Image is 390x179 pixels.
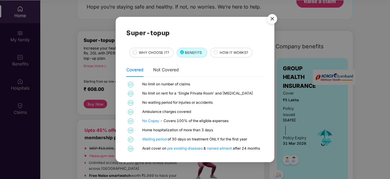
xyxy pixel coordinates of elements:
[220,50,248,55] span: HOW IT WORKS?
[185,50,202,55] span: BENEFITS
[142,137,262,142] div: of 30 days on treatment ONLY for the first year
[264,11,281,28] img: svg+xml;base64,PHN2ZyB4bWxucz0iaHR0cDovL3d3dy53My5vcmcvMjAwMC9zdmciIHdpZHRoPSI1NiIgaGVpZ2h0PSI1Ni...
[264,11,280,28] button: Close
[142,128,262,133] div: Home hospitalization of more than 3 days
[128,137,133,142] span: 07
[142,119,160,123] a: No Copay
[142,82,262,87] div: No limit on number of claims
[128,100,133,106] span: 03
[128,82,133,87] span: 01
[128,109,133,115] span: 04
[126,66,143,73] div: Covered
[128,146,133,151] span: 08
[142,118,262,124] div: - Covers 100% of the eligible expenses
[153,66,179,73] div: Not Covered
[142,109,262,115] div: Ambulance charges covered
[139,50,169,55] span: WHY CHOOSE IT?
[128,91,133,96] span: 02
[128,128,133,133] span: 06
[126,28,264,38] h2: Super-topup
[142,91,262,96] div: No limit on rent for a 'Single Private Room' and [MEDICAL_DATA]
[142,100,262,106] div: No waiting period for injuries or accidents
[207,146,233,151] a: named ailment
[128,118,133,124] span: 05
[142,137,168,141] a: Waiting period
[142,146,262,151] div: Avail cover on & after 24 months
[167,146,204,151] a: pre existing diseases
